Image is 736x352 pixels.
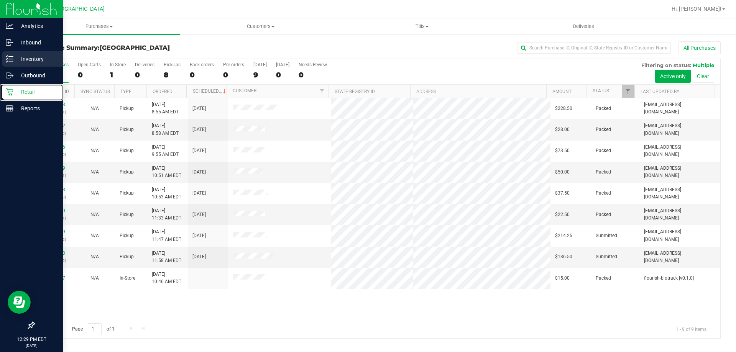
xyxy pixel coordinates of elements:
[223,62,244,67] div: Pre-orders
[3,336,59,343] p: 12:29 PM EDT
[152,250,181,264] span: [DATE] 11:58 AM EDT
[276,70,289,79] div: 0
[555,105,572,112] span: $228.50
[44,250,65,256] a: 11822623
[80,89,110,94] a: Sync Status
[180,18,341,34] a: Customers
[341,18,503,34] a: Tills
[192,126,206,133] span: [DATE]
[596,253,617,260] span: Submitted
[120,126,134,133] span: Pickup
[555,232,572,239] span: $214.25
[517,42,671,54] input: Search Purchase ID, Original ID, State Registry ID or Customer Name...
[120,190,134,197] span: Pickup
[233,88,256,93] a: Customer
[3,343,59,349] p: [DATE]
[622,85,634,98] a: Filter
[66,323,121,335] span: Page of 1
[90,275,99,282] button: N/A
[655,70,691,83] button: Active only
[44,187,65,192] a: 11822063
[90,169,99,176] button: N/A
[192,211,206,218] span: [DATE]
[120,89,131,94] a: Type
[192,232,206,239] span: [DATE]
[563,23,605,30] span: Deliveries
[641,62,691,68] span: Filtering on status:
[52,6,105,12] span: [GEOGRAPHIC_DATA]
[596,105,611,112] span: Packed
[555,253,572,260] span: $136.50
[152,165,181,179] span: [DATE] 10:51 AM EDT
[299,70,327,79] div: 0
[672,6,721,12] span: Hi, [PERSON_NAME]!
[276,62,289,67] div: [DATE]
[90,253,99,260] button: N/A
[6,22,13,30] inline-svg: Analytics
[552,89,572,94] a: Amount
[90,190,99,196] span: Not Applicable
[644,275,694,282] span: flourish-biotrack [v0.1.0]
[593,88,609,93] a: Status
[6,55,13,63] inline-svg: Inventory
[555,190,570,197] span: $37.50
[13,71,59,80] p: Outbound
[152,228,181,243] span: [DATE] 11:47 AM EDT
[192,169,206,176] span: [DATE]
[152,207,181,222] span: [DATE] 11:33 AM EDT
[555,147,570,154] span: $73.50
[335,89,375,94] a: State Registry ID
[88,323,102,335] input: 1
[13,21,59,31] p: Analytics
[13,38,59,47] p: Inbound
[120,232,134,239] span: Pickup
[110,70,126,79] div: 1
[223,70,244,79] div: 0
[6,88,13,96] inline-svg: Retail
[503,18,664,34] a: Deliveries
[44,165,65,171] a: 11822029
[153,89,172,94] a: Ordered
[100,44,170,51] span: [GEOGRAPHIC_DATA]
[152,186,181,201] span: [DATE] 10:53 AM EDT
[120,211,134,218] span: Pickup
[44,144,65,150] a: 11821766
[644,250,716,264] span: [EMAIL_ADDRESS][DOMAIN_NAME]
[34,44,263,51] h3: Purchase Summary:
[342,23,502,30] span: Tills
[152,122,179,137] span: [DATE] 8:58 AM EDT
[135,70,154,79] div: 0
[555,211,570,218] span: $22.50
[596,275,611,282] span: Packed
[192,147,206,154] span: [DATE]
[120,105,134,112] span: Pickup
[6,72,13,79] inline-svg: Outbound
[8,291,31,314] iframe: Resource center
[555,275,570,282] span: $15.00
[693,62,714,68] span: Multiple
[90,106,99,111] span: Not Applicable
[13,104,59,113] p: Reports
[90,105,99,112] button: N/A
[90,212,99,217] span: Not Applicable
[192,253,206,260] span: [DATE]
[555,126,570,133] span: $28.00
[120,169,134,176] span: Pickup
[316,85,329,98] a: Filter
[44,102,65,107] a: 11821173
[193,88,228,94] a: Scheduled
[90,127,99,132] span: Not Applicable
[670,323,713,335] span: 1 - 9 of 9 items
[13,87,59,97] p: Retail
[110,62,126,67] div: In Store
[596,190,611,197] span: Packed
[596,232,617,239] span: Submitted
[555,169,570,176] span: $50.00
[164,62,181,67] div: PickUps
[644,186,716,201] span: [EMAIL_ADDRESS][DOMAIN_NAME]
[190,62,214,67] div: Back-orders
[692,70,714,83] button: Clear
[90,126,99,133] button: N/A
[90,169,99,175] span: Not Applicable
[44,229,65,234] a: 11822549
